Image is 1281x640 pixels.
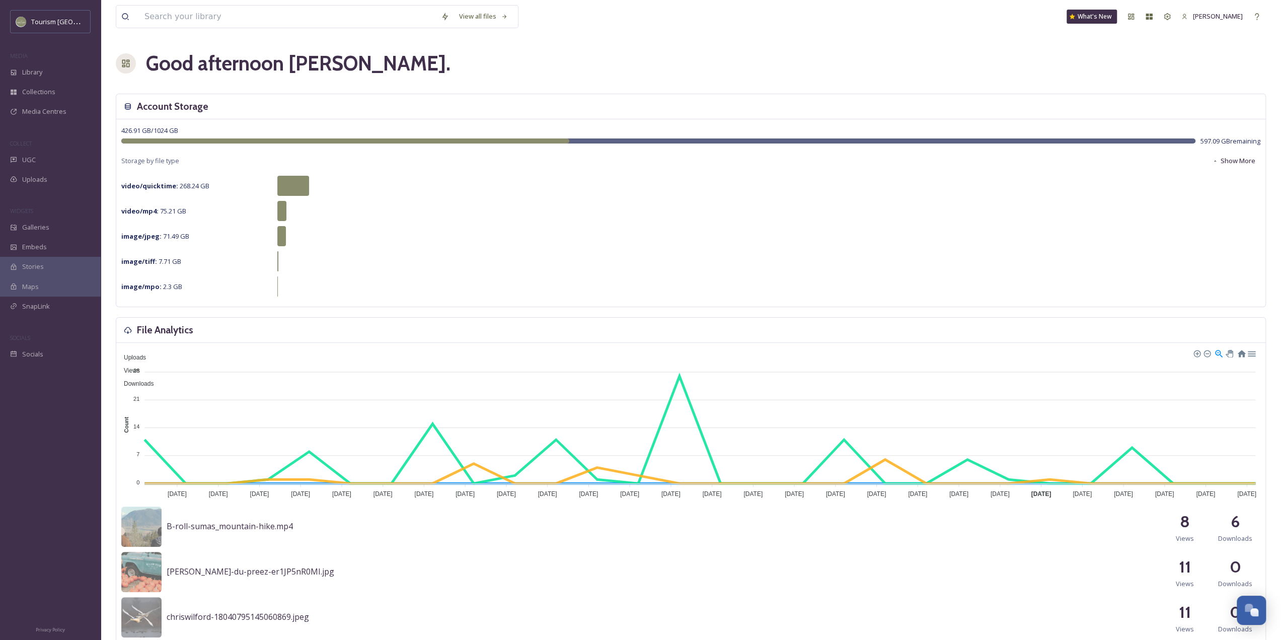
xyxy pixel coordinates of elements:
[121,232,189,241] span: 71.49 GB
[36,626,65,633] span: Privacy Policy
[22,302,50,311] span: SnapLink
[1218,624,1252,634] span: Downloads
[121,257,157,266] strong: image/tiff :
[785,490,804,497] tspan: [DATE]
[1176,7,1248,26] a: [PERSON_NAME]
[1207,151,1260,171] button: Show More
[991,490,1010,497] tspan: [DATE]
[121,206,186,216] span: 75.21 GB
[22,349,43,359] span: Socials
[121,232,162,241] strong: image/jpeg :
[1114,490,1133,497] tspan: [DATE]
[1176,534,1194,543] span: Views
[36,623,65,635] a: Privacy Policy
[250,490,269,497] tspan: [DATE]
[1200,136,1260,146] span: 597.09 GB remaining
[1073,490,1092,497] tspan: [DATE]
[22,175,47,184] span: Uploads
[10,334,30,341] span: SOCIALS
[31,17,121,26] span: Tourism [GEOGRAPHIC_DATA]
[136,479,139,485] tspan: 0
[10,52,28,59] span: MEDIA
[1031,490,1051,497] tspan: [DATE]
[133,368,139,374] tspan: 28
[121,181,209,190] span: 268.24 GB
[167,611,309,622] span: chriswilford-18040795145060869.jpeg
[16,17,26,27] img: Abbotsford_Snapsea.png
[10,207,33,215] span: WIDGETS
[1176,579,1194,589] span: Views
[743,490,763,497] tspan: [DATE]
[123,416,129,433] text: Count
[1237,490,1256,497] tspan: [DATE]
[620,490,639,497] tspan: [DATE]
[1214,348,1223,357] div: Selection Zoom
[1155,490,1174,497] tspan: [DATE]
[1237,348,1245,357] div: Reset Zoom
[579,490,598,497] tspan: [DATE]
[908,490,927,497] tspan: [DATE]
[1247,348,1255,357] div: Menu
[1176,624,1194,634] span: Views
[121,552,162,592] img: priscilla-du-preez-er1JP5nR0MI-unsplash.jpg
[116,380,154,387] span: Downloads
[373,490,393,497] tspan: [DATE]
[1203,349,1210,357] div: Zoom Out
[136,451,139,457] tspan: 7
[137,99,208,114] h3: Account Storage
[121,181,178,190] strong: video/quicktime :
[10,139,32,147] span: COLLECT
[1218,534,1252,543] span: Downloads
[291,490,310,497] tspan: [DATE]
[1179,555,1191,579] h2: 11
[867,490,886,497] tspan: [DATE]
[456,490,475,497] tspan: [DATE]
[414,490,433,497] tspan: [DATE]
[116,367,140,374] span: Views
[121,282,182,291] span: 2.3 GB
[454,7,513,26] a: View all files
[1180,510,1190,534] h2: 8
[209,490,228,497] tspan: [DATE]
[121,507,162,547] img: 92b9ff7e-b6ea-4346-a595-070c44ed48ce.jpg
[22,223,49,232] span: Galleries
[22,242,47,252] span: Embeds
[1230,600,1241,624] h2: 0
[137,323,193,337] h3: File Analytics
[133,423,139,430] tspan: 14
[22,67,42,77] span: Library
[121,282,162,291] strong: image/mpo :
[1231,510,1240,534] h2: 6
[1196,490,1215,497] tspan: [DATE]
[538,490,557,497] tspan: [DATE]
[121,257,181,266] span: 7.71 GB
[22,87,55,97] span: Collections
[1226,350,1232,356] div: Panning
[949,490,968,497] tspan: [DATE]
[1237,596,1266,625] button: Open Chat
[1193,349,1200,357] div: Zoom In
[167,566,334,577] span: [PERSON_NAME]-du-preez-er1JP5nR0MI.jpg
[22,107,66,116] span: Media Centres
[121,156,179,166] span: Storage by file type
[121,597,162,637] img: b515f3fa-b886-4eda-9cb4-1e026ed97daa.jpg
[1193,12,1243,21] span: [PERSON_NAME]
[146,48,450,79] h1: Good afternoon [PERSON_NAME] .
[1067,10,1117,24] a: What's New
[167,521,293,532] span: B-roll-sumas_mountain-hike.mp4
[826,490,845,497] tspan: [DATE]
[121,206,159,216] strong: video/mp4 :
[497,490,516,497] tspan: [DATE]
[1218,579,1252,589] span: Downloads
[332,490,351,497] tspan: [DATE]
[1230,555,1241,579] h2: 0
[1179,600,1191,624] h2: 11
[121,126,178,135] span: 426.91 GB / 1024 GB
[116,354,146,361] span: Uploads
[703,490,722,497] tspan: [DATE]
[22,155,36,165] span: UGC
[22,262,44,271] span: Stories
[133,396,139,402] tspan: 21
